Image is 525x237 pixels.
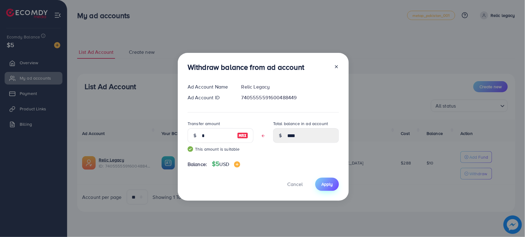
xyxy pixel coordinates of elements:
[237,132,248,139] img: image
[234,161,240,168] img: image
[183,94,237,101] div: Ad Account ID
[321,181,333,187] span: Apply
[183,83,237,90] div: Ad Account Name
[188,146,193,152] img: guide
[188,161,207,168] span: Balance:
[280,178,310,191] button: Cancel
[237,83,344,90] div: Relic Legacy
[315,178,339,191] button: Apply
[287,181,303,188] span: Cancel
[188,63,304,72] h3: Withdraw balance from ad account
[212,160,240,168] h4: $5
[237,94,344,101] div: 7405555591600488449
[273,120,328,127] label: Total balance in ad account
[188,120,220,127] label: Transfer amount
[220,161,229,168] span: USD
[188,146,253,152] small: This amount is suitable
